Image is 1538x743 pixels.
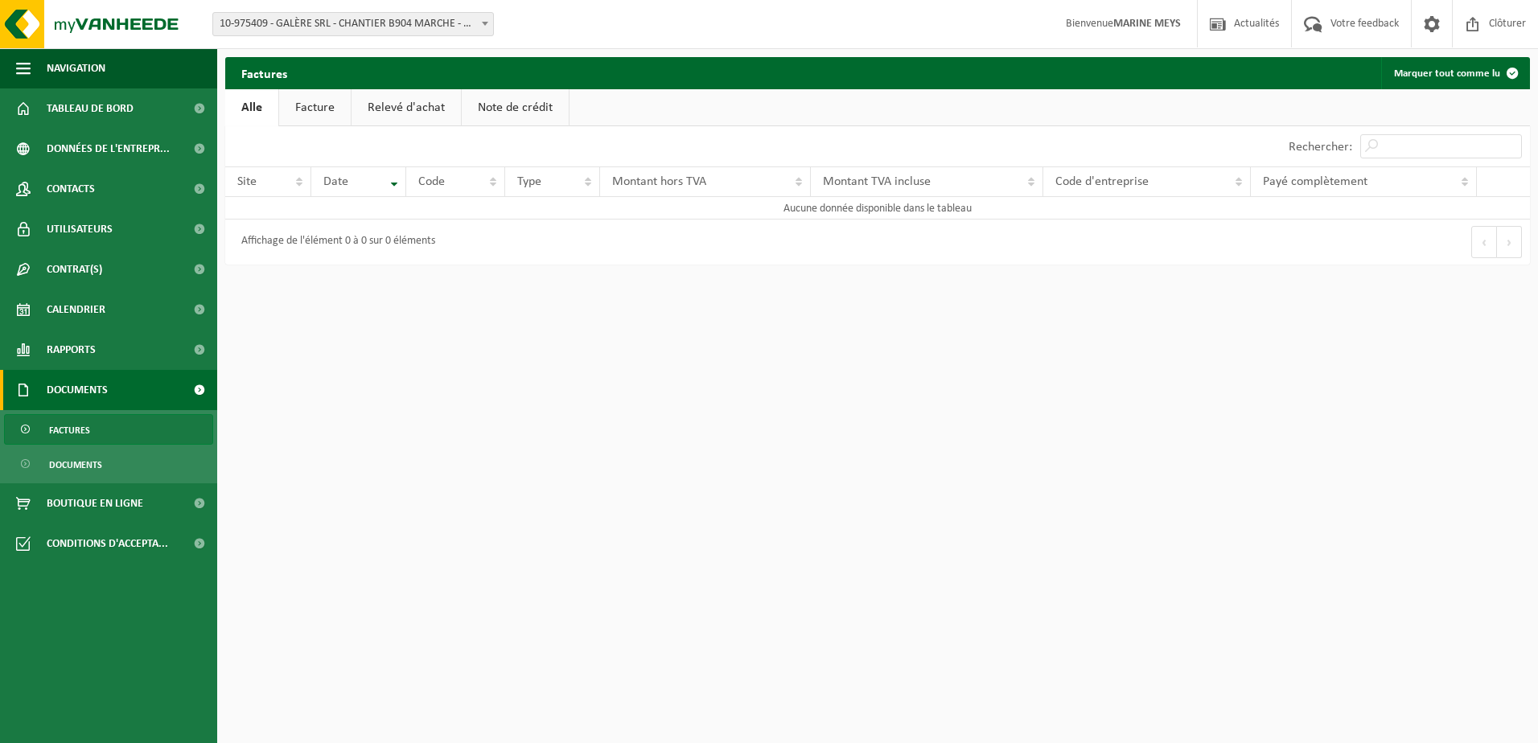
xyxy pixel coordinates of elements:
[462,89,569,126] a: Note de crédit
[47,523,168,564] span: Conditions d'accepta...
[279,89,351,126] a: Facture
[225,89,278,126] a: Alle
[213,13,493,35] span: 10-975409 - GALÈRE SRL - CHANTIER B904 MARCHE - MARCHE-EN-FAMENNE
[47,370,108,410] span: Documents
[47,88,134,129] span: Tableau de bord
[47,330,96,370] span: Rapports
[352,89,461,126] a: Relevé d'achat
[237,175,257,188] span: Site
[225,57,303,88] h2: Factures
[212,12,494,36] span: 10-975409 - GALÈRE SRL - CHANTIER B904 MARCHE - MARCHE-EN-FAMENNE
[49,415,90,445] span: Factures
[1263,175,1367,188] span: Payé complètement
[418,175,445,188] span: Code
[1055,175,1149,188] span: Code d'entreprise
[47,169,95,209] span: Contacts
[323,175,348,188] span: Date
[1381,57,1528,89] button: Marquer tout comme lu
[47,483,143,523] span: Boutique en ligne
[47,48,105,88] span: Navigation
[47,289,105,330] span: Calendrier
[612,175,706,188] span: Montant hors TVA
[517,175,541,188] span: Type
[4,449,213,479] a: Documents
[1497,226,1522,258] button: Next
[1289,141,1352,154] label: Rechercher:
[47,129,170,169] span: Données de l'entrepr...
[47,209,113,249] span: Utilisateurs
[49,449,102,480] span: Documents
[823,175,931,188] span: Montant TVA incluse
[233,228,435,257] div: Affichage de l'élément 0 à 0 sur 0 éléments
[1471,226,1497,258] button: Previous
[225,197,1530,220] td: Aucune donnée disponible dans le tableau
[1113,18,1181,30] strong: MARINE MEYS
[47,249,102,289] span: Contrat(s)
[4,414,213,445] a: Factures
